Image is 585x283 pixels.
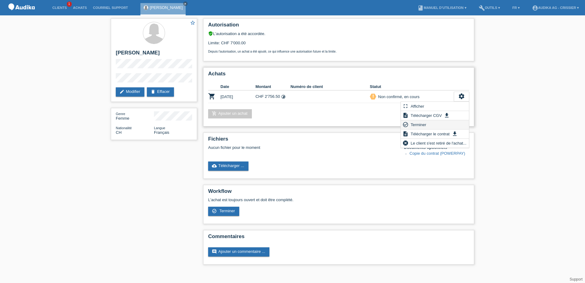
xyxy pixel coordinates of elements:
th: Date [220,83,256,90]
td: [DATE] [220,90,256,103]
a: Copie du contrat (POWERPAY) [409,151,465,156]
td: CHF 2'756.50 [256,90,291,103]
a: check_circle_outline Terminer [208,207,239,216]
h2: Commentaires [208,233,469,243]
i: Taux fixes (24 versements) [281,94,286,99]
span: Genre [116,112,125,116]
span: Terminer [410,121,427,128]
i: check_circle_outline [402,122,409,128]
a: Achats [70,6,90,10]
h2: Workflow [208,188,469,197]
i: cloud_upload [212,163,217,168]
span: 1 [67,2,72,7]
i: delete [151,89,155,94]
h2: Autorisation [208,22,469,31]
i: build [479,5,485,11]
i: close [184,2,187,5]
a: FR ▾ [509,6,523,10]
p: Depuis l’autorisation, un achat a été ajouté, ce qui influence une autorisation future et la limite. [208,50,469,53]
a: [PERSON_NAME] [150,5,183,10]
div: L’autorisation a été accordée. [208,31,469,36]
div: Femme [116,111,154,121]
i: POSP00028548 [208,93,216,100]
a: commentAjouter un commentaire ... [208,247,269,257]
a: account_circleAudika AG - Crissier ▾ [529,6,582,10]
th: Statut [370,83,454,90]
span: Terminer [219,209,235,213]
span: Afficher [410,102,425,110]
span: Langue [154,126,165,130]
h2: Achats [208,71,469,80]
a: add_shopping_cartAjouter un achat [208,109,252,118]
i: settings [458,93,465,100]
a: buildOutils ▾ [476,6,503,10]
a: star_border [190,20,196,26]
a: editModifier [116,87,144,97]
div: Aucun fichier pour le moment [208,145,396,150]
a: cloud_uploadTélécharger ... [208,161,248,171]
i: get_app [444,112,450,118]
th: Montant [256,83,291,90]
h2: [PERSON_NAME] [116,50,192,59]
span: Suisse [116,130,122,135]
h2: Fichiers [208,136,469,145]
span: Nationalité [116,126,132,130]
i: book [418,5,424,11]
a: close [183,2,188,6]
span: Télécharger CGV [410,112,443,119]
i: add_shopping_cart [212,111,217,116]
i: account_circle [532,5,538,11]
p: L'achat est toujours ouvert et doit être complété. [208,197,469,202]
a: Clients [49,6,70,10]
a: deleteEffacer [147,87,174,97]
a: Courriel Support [90,6,131,10]
i: fullscreen [402,103,409,109]
a: bookManuel d’utilisation ▾ [414,6,469,10]
div: Limite: CHF 7'000.00 [208,36,469,53]
a: POS — MF Group [6,12,37,17]
i: check_circle_outline [212,209,217,213]
a: Support [570,277,583,281]
th: Numéro de client [290,83,370,90]
span: Français [154,130,169,135]
i: verified_user [208,31,213,36]
i: description [402,112,409,118]
i: comment [212,249,217,254]
i: priority_high [371,94,375,98]
i: edit [119,89,124,94]
div: Non confirmé, en cours [376,94,419,100]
